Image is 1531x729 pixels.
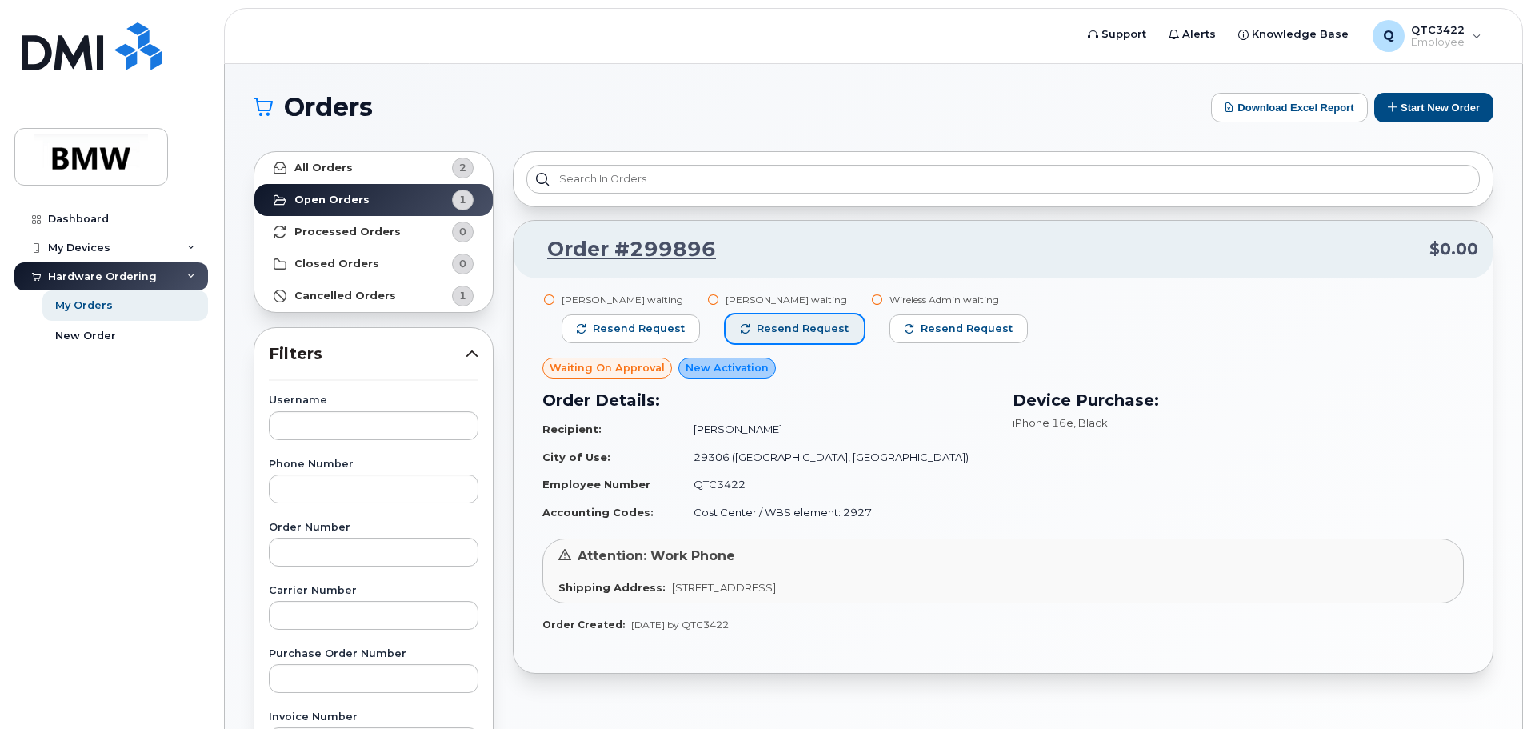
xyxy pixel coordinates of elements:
[254,216,493,248] a: Processed Orders0
[562,293,700,306] div: [PERSON_NAME] waiting
[726,293,864,306] div: [PERSON_NAME] waiting
[294,226,401,238] strong: Processed Orders
[686,360,769,375] span: New Activation
[269,523,478,533] label: Order Number
[459,192,466,207] span: 1
[269,712,478,723] label: Invoice Number
[679,443,993,471] td: 29306 ([GEOGRAPHIC_DATA], [GEOGRAPHIC_DATA])
[269,459,478,470] label: Phone Number
[542,506,654,519] strong: Accounting Codes:
[558,581,666,594] strong: Shipping Address:
[1461,659,1519,717] iframe: Messenger Launcher
[459,160,466,175] span: 2
[1073,416,1108,429] span: , Black
[679,415,993,443] td: [PERSON_NAME]
[459,256,466,271] span: 0
[254,248,493,280] a: Closed Orders0
[284,95,373,119] span: Orders
[1211,93,1368,122] button: Download Excel Report
[578,548,735,563] span: Attention: Work Phone
[1374,93,1493,122] button: Start New Order
[254,152,493,184] a: All Orders2
[726,314,864,343] button: Resend request
[542,388,993,412] h3: Order Details:
[542,423,602,435] strong: Recipient:
[269,342,466,366] span: Filters
[1013,388,1464,412] h3: Device Purchase:
[542,451,610,463] strong: City of Use:
[269,649,478,659] label: Purchase Order Number
[528,235,716,264] a: Order #299896
[542,478,650,491] strong: Employee Number
[254,184,493,216] a: Open Orders1
[593,322,685,336] span: Resend request
[889,314,1028,343] button: Resend request
[1013,416,1073,429] span: iPhone 16e
[889,293,1028,306] div: Wireless Admin waiting
[562,314,700,343] button: Resend request
[526,165,1480,194] input: Search in orders
[254,280,493,312] a: Cancelled Orders1
[550,360,665,375] span: Waiting On Approval
[459,224,466,239] span: 0
[269,395,478,406] label: Username
[672,581,776,594] span: [STREET_ADDRESS]
[631,619,729,631] span: [DATE] by QTC3422
[1429,238,1478,261] span: $0.00
[294,194,370,206] strong: Open Orders
[679,471,993,499] td: QTC3422
[294,290,396,302] strong: Cancelled Orders
[679,499,993,527] td: Cost Center / WBS element: 2927
[757,322,849,336] span: Resend request
[542,619,625,631] strong: Order Created:
[921,322,1013,336] span: Resend request
[294,162,353,174] strong: All Orders
[294,258,379,270] strong: Closed Orders
[269,586,478,596] label: Carrier Number
[459,288,466,303] span: 1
